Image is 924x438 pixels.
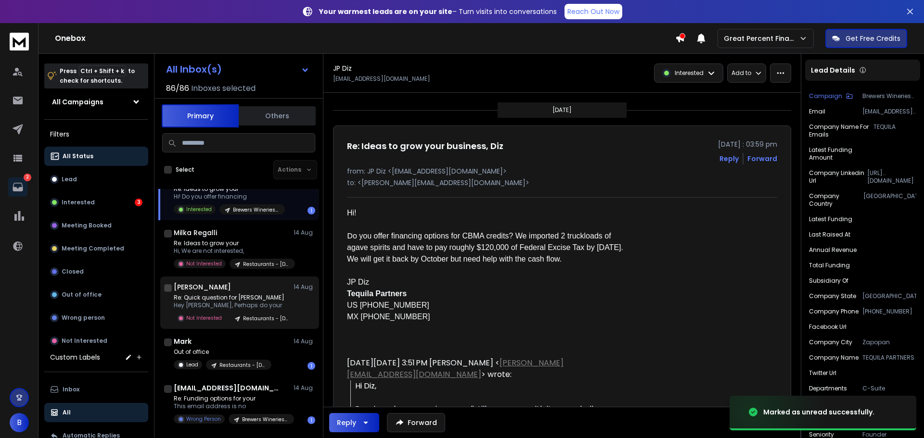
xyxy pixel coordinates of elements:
h1: JP Diz [333,63,352,73]
p: Not Interested [186,314,222,322]
span: US [PHONE_NUMBER] [347,301,429,309]
span: o you offer financing options for CBMA credits? We imported 2 truckloads of agave spirits and hav... [347,232,625,263]
div: Running a brewery, winery, or distillery comes with its own challenges. Managing inventory, cash ... [355,403,628,438]
p: Company Phone [809,308,859,315]
p: [EMAIL_ADDRESS][DOMAIN_NAME] [862,108,916,115]
h3: Inboxes selected [191,83,256,94]
button: B [10,413,29,432]
a: Reach Out Now [565,4,622,19]
p: All [63,409,71,416]
p: Departments [809,385,847,392]
button: Lead [44,170,148,189]
p: Last Raised At [809,231,850,238]
p: from: JP Diz <[EMAIL_ADDRESS][DOMAIN_NAME]> [347,166,777,176]
button: Meeting Completed [44,239,148,258]
button: Closed [44,262,148,281]
button: All Campaigns [44,92,148,112]
p: Hi! Do you offer financing [174,193,285,200]
div: Forward [747,154,777,163]
p: Latest Funding [809,215,852,223]
p: Interested [675,69,704,77]
span: 86 / 86 [166,83,189,94]
p: Company Linkedin Url [809,169,867,185]
p: – Turn visits into conversations [319,7,557,16]
p: Zapopan [862,338,916,346]
div: 3 [135,199,142,206]
button: Not Interested [44,331,148,350]
button: Get Free Credits [825,29,907,48]
p: Facebook Url [809,323,847,331]
p: Restaurants - [DATE] [219,362,266,369]
font: MX [PHONE_NUMBER] [347,313,430,321]
div: D [347,207,628,276]
p: Not Interested [186,260,222,267]
p: Restaurants - [DATE] [243,261,289,268]
button: Interested3 [44,193,148,212]
p: Wrong Person [186,415,221,423]
div: Marked as unread successfully. [763,407,874,417]
span: Ctrl + Shift + k [79,65,126,76]
p: [GEOGRAPHIC_DATA] [863,192,916,208]
h1: Onebox [55,33,675,44]
p: Re: Quick question for [PERSON_NAME] [174,294,289,301]
p: Meeting Booked [62,222,112,229]
p: Interested [62,199,95,206]
p: 14 Aug [294,283,315,291]
h1: Milka Regalli [174,228,217,238]
a: [PERSON_NAME][EMAIL_ADDRESS][DOMAIN_NAME] [347,357,564,380]
button: Primary [162,104,239,127]
p: Total Funding [809,262,850,269]
button: All Inbox(s) [158,60,317,79]
p: Hey [PERSON_NAME], Perhaps do your [174,301,289,309]
button: Wrong person [44,308,148,327]
p: Re: Ideas to grow your [174,185,285,193]
p: [GEOGRAPHIC_DATA] [862,292,916,300]
button: Forward [387,413,445,432]
p: Subsidiary of [809,277,848,285]
div: 1 [308,207,315,214]
p: Lead [62,175,77,183]
p: Re: Funding options for your [174,395,289,402]
p: to: <[PERSON_NAME][EMAIL_ADDRESS][DOMAIN_NAME]> [347,178,777,188]
p: Add to [731,69,751,77]
h1: All Campaigns [52,97,103,107]
button: All [44,403,148,422]
p: Closed [62,268,84,275]
a: 2 [8,177,27,197]
p: Brewers Wineries Distiller - [DATE] [233,206,279,213]
p: Out of office [174,348,271,356]
p: 2 [24,174,31,181]
div: Hi! [347,207,628,219]
p: Company Name [809,354,859,362]
font: Tequila Partners [347,289,407,298]
p: Press to check for shortcuts. [60,66,135,86]
p: Meeting Completed [62,245,124,252]
strong: Your warmest leads are on your site [319,7,452,16]
font: JP Diz [347,278,369,286]
p: Reach Out Now [567,7,619,16]
p: Company Name for Emails [809,123,873,138]
p: All Status [63,152,93,160]
p: 14 Aug [294,229,315,237]
button: Inbox [44,380,148,399]
p: C-Suite [862,385,916,392]
p: Get Free Credits [846,34,900,43]
p: Restaurants - [DATE] [243,315,289,322]
p: Campaign [809,92,842,100]
h1: Re: Ideas to grow your business, Diz [347,139,503,153]
div: 1 [308,416,315,424]
p: Great Percent Finance [724,34,799,43]
h1: [EMAIL_ADDRESS][DOMAIN_NAME] [174,383,280,393]
p: 14 Aug [294,338,315,345]
h3: Filters [44,127,148,141]
label: Select [176,166,194,174]
p: Wrong person [62,314,105,322]
p: Company State [809,292,856,300]
p: Lead [186,361,198,368]
p: Twitter Url [809,369,836,377]
p: Latest Funding Amount [809,146,869,162]
p: TEQUILA PARTNERS [862,354,916,362]
p: Interested [186,206,212,213]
